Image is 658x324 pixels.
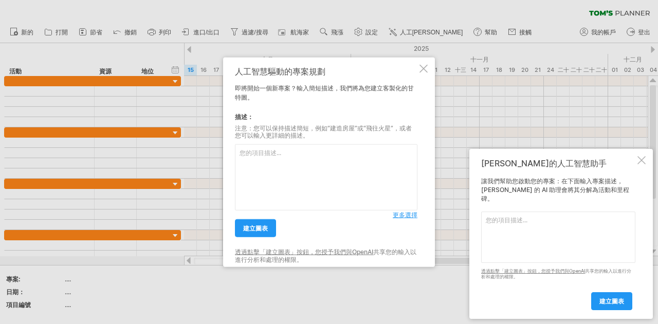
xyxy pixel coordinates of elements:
font: 建立圖表 [599,297,624,305]
font: 即將開始一個新專案？輸入簡短描述，我們將為您建立客製化的甘特圖。 [235,84,414,101]
font: [PERSON_NAME]的人工智慧助手 [481,158,607,168]
a: 更多選擇 [393,211,417,220]
font: 共享您的輸入 [585,268,613,274]
a: 建立圖表 [235,219,276,237]
a: 透過點擊「建立圖表」按鈕，您授予我們與OpenAI [481,268,585,274]
font: 描述： [235,112,253,120]
font: 建立圖表 [243,224,268,232]
font: 人工智慧驅動的專案規劃 [235,66,325,76]
font: 注意：您可以保持描述簡短，例如“建造房屋”或“飛往火星”，或者您可以輸入更詳細的描述。 [235,124,412,139]
font: 更多選擇 [393,211,417,219]
font: 以進行分析和處理的權限。 [481,268,631,279]
font: 讓我們幫助您啟動您的專案：在下面輸入專案描述，[PERSON_NAME] 的 AI 助理會將其分解為活動和里程碑。 [481,177,629,202]
font: 以進行分析和處理的權限。 [235,248,416,263]
font: 共享您的輸入 [373,248,410,256]
a: 建立圖表 [591,292,632,310]
a: 透過點擊「建立圖表」按鈕，您授予我們與OpenAI [235,248,373,256]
